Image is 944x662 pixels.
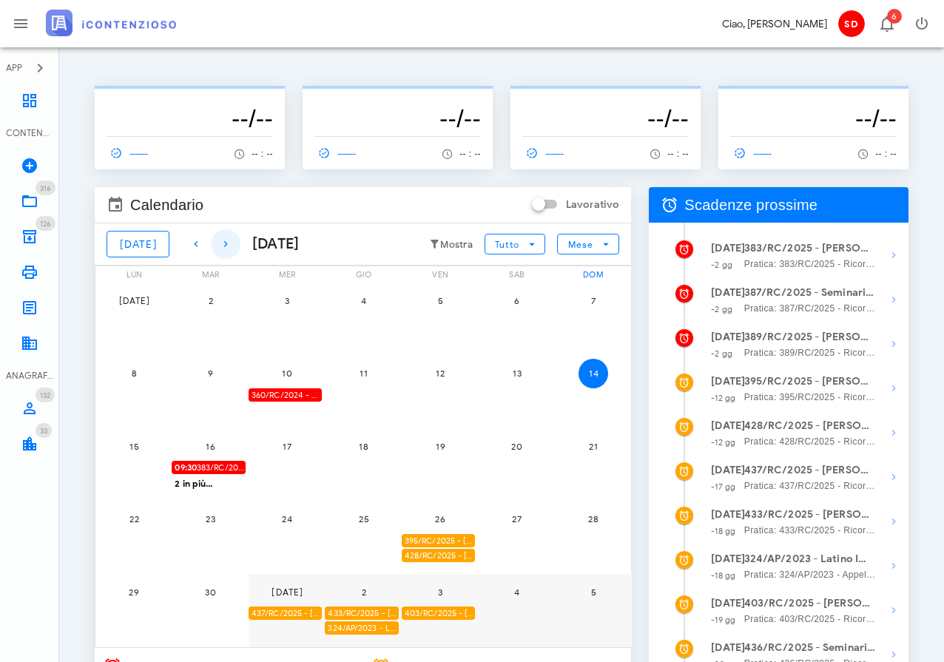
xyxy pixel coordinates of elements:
button: 17 [272,431,302,461]
span: 12 [425,368,455,379]
strong: 403/RC/2025 - [PERSON_NAME] - Invio Memorie per Udienza [744,595,876,612]
span: ------ [107,146,149,160]
span: 383/RC/2025 - [PERSON_NAME]si in [GEOGRAPHIC_DATA] [175,461,245,475]
small: -12 gg [711,437,735,447]
span: 17 [272,441,302,452]
div: 395/RC/2025 - [PERSON_NAME] - Invio Memorie per Udienza [402,534,475,548]
div: 2 in più... [172,476,249,489]
strong: 436/RC/2025 - Seminario Vescovile Di Noto - Inviare Ricorso [744,640,876,656]
span: ------ [314,146,357,160]
span: Distintivo [36,423,52,438]
button: [DATE] [119,286,149,315]
strong: 389/RC/2025 - [PERSON_NAME]si in Udienza [744,329,876,345]
button: Mostra dettagli [879,507,908,536]
div: [DATE] [240,233,300,255]
span: Pratica: 428/RC/2025 - Ricorso contro Agenzia Entrate Riscossione, Comune Di Ispica (Udienza) [744,434,876,449]
span: 8 [119,368,149,379]
div: Ciao, [PERSON_NAME] [722,16,827,32]
h3: --/-- [730,104,897,133]
span: 316 [40,183,51,193]
span: Pratica: 324/AP/2023 - Appello contro Agenzia Delle Entrate D. P. Di [GEOGRAPHIC_DATA], Agenzia d... [744,567,876,582]
button: 15 [119,431,149,461]
button: Mostra dettagli [879,240,908,270]
small: -18 gg [711,570,735,581]
span: Mese [567,239,593,250]
button: SD [833,6,869,41]
button: 30 [196,577,226,607]
span: 6 [502,295,532,306]
span: 22 [119,513,149,524]
button: 24 [272,504,302,534]
span: Calendario [130,193,203,217]
strong: [DATE] [711,641,745,654]
strong: 433/RC/2025 - [PERSON_NAME] - Inviare Ricorso [744,507,876,523]
button: 6 [502,286,532,315]
button: 11 [349,359,379,388]
div: dom [555,266,632,283]
div: 437/RC/2025 - [PERSON_NAME] - Inviare Ricorso [249,607,322,621]
span: 126 [40,219,51,229]
span: 3 [425,587,455,598]
span: Pratica: 389/RC/2025 - Ricorso contro Agenzia Delle Entrate D. P. Di [GEOGRAPHIC_DATA], Agenzia D... [744,345,876,360]
button: 26 [425,504,455,534]
small: -19 gg [711,615,735,625]
button: 9 [196,359,226,388]
div: 428/RC/2025 - [PERSON_NAME] - Invio Memorie per Udienza [402,549,475,563]
button: Distintivo [869,6,904,41]
div: lun [95,266,172,283]
span: 19 [425,441,455,452]
div: ANAGRAFICA [6,369,53,382]
span: 20 [502,441,532,452]
span: Scadenze prossime [684,193,817,217]
div: 433/RC/2025 - [PERSON_NAME] - Inviare Ricorso [325,607,398,621]
button: Mostra dettagli [879,374,908,403]
button: 10 [272,359,302,388]
button: 5 [579,577,608,607]
strong: [DATE] [711,286,745,299]
button: 28 [579,504,608,534]
span: 15 [119,441,149,452]
button: 4 [349,286,379,315]
span: -- : -- [875,149,897,159]
button: [DATE] [272,577,302,607]
button: 16 [196,431,226,461]
small: -2 gg [711,348,732,359]
div: mer [249,266,326,283]
div: CONTENZIOSO [6,126,53,140]
span: 5 [579,587,608,598]
strong: [DATE] [711,464,745,476]
button: 12 [425,359,455,388]
button: 7 [579,286,608,315]
button: 13 [502,359,532,388]
span: [DATE] [118,295,150,306]
span: 33 [40,426,47,436]
h3: --/-- [314,104,481,133]
button: 14 [579,359,608,388]
h3: --/-- [522,104,689,133]
button: Tutto [485,234,545,254]
span: Distintivo [36,180,55,195]
button: 23 [196,504,226,534]
strong: [DATE] [711,508,745,521]
span: 2 [349,587,379,598]
button: 8 [119,359,149,388]
button: Mese [557,234,619,254]
div: sab [478,266,555,283]
h3: --/-- [107,104,273,133]
span: 7 [579,295,608,306]
p: -------------- [522,92,689,104]
button: 29 [119,577,149,607]
span: [DATE] [119,238,157,251]
span: 16 [196,441,226,452]
button: 25 [349,504,379,534]
button: Mostra dettagli [879,595,908,625]
strong: [DATE] [711,553,745,565]
button: Mostra dettagli [879,285,908,314]
span: 24 [272,513,302,524]
strong: 428/RC/2025 - [PERSON_NAME] - Invio Memorie per Udienza [744,418,876,434]
span: Distintivo [36,388,55,402]
a: ------ [730,143,779,163]
span: Distintivo [36,216,55,231]
strong: [DATE] [711,331,745,343]
button: 3 [425,577,455,607]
